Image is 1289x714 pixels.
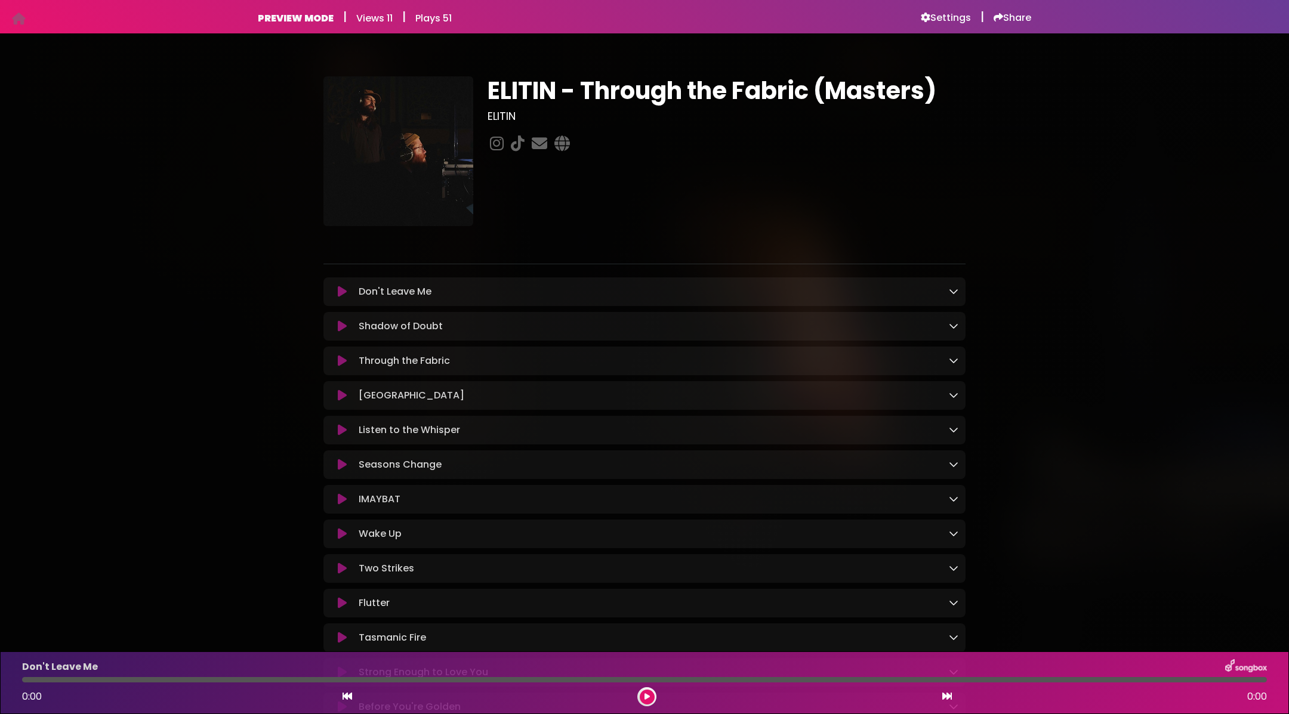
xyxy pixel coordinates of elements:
p: Don't Leave Me [22,660,98,674]
img: XwA3y0cLQi6NwBO0tLb4 [323,76,473,226]
p: Through the Fabric [359,354,450,368]
p: Two Strikes [359,561,414,576]
h5: | [980,10,984,24]
p: Shadow of Doubt [359,319,443,333]
h5: | [402,10,406,24]
span: 0:00 [22,690,42,703]
h6: Views 11 [356,13,393,24]
h6: Plays 51 [415,13,452,24]
p: Seasons Change [359,458,442,472]
a: Share [994,12,1031,24]
h3: ELITIN [488,110,966,123]
p: Tasmanic Fire [359,630,426,645]
p: [GEOGRAPHIC_DATA] [359,388,464,403]
h5: | [343,10,347,24]
h6: PREVIEW MODE [258,13,334,24]
p: Flutter [359,596,390,610]
a: Settings [921,12,971,24]
p: Listen to the Whisper [359,423,460,437]
p: Wake Up [359,527,402,541]
p: IMAYBAT [359,492,400,506]
h1: ELITIN - Through the Fabric (Masters) [488,76,966,105]
img: songbox-logo-white.png [1225,659,1267,675]
p: Don't Leave Me [359,285,431,299]
span: 0:00 [1247,690,1267,704]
